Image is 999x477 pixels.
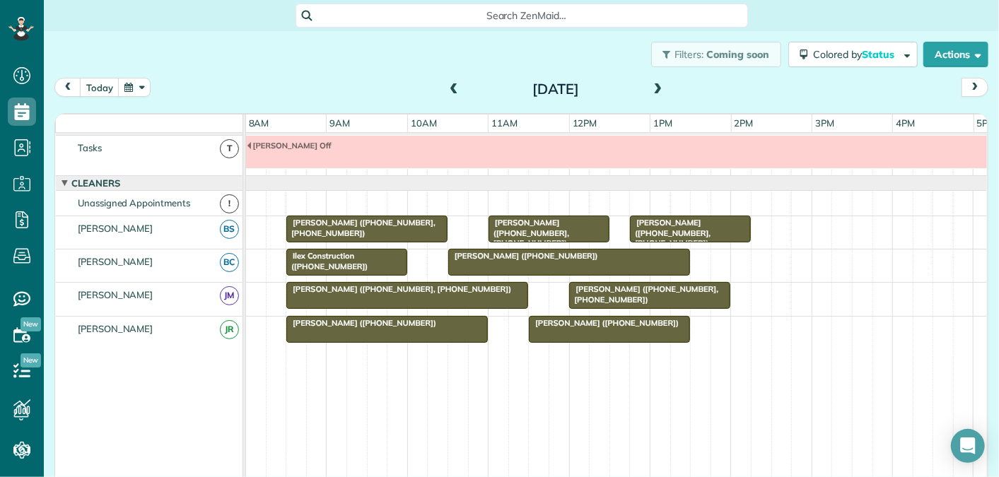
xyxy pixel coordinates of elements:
span: 10am [408,117,440,129]
span: BS [220,220,239,239]
span: [PERSON_NAME] ([PHONE_NUMBER], [PHONE_NUMBER]) [629,218,711,248]
span: Tasks [75,142,105,153]
button: Actions [923,42,988,67]
span: 1pm [650,117,675,129]
span: [PERSON_NAME] ([PHONE_NUMBER], [PHONE_NUMBER]) [568,284,718,304]
span: Unassigned Appointments [75,197,193,208]
button: next [962,78,988,97]
span: 11am [489,117,520,129]
span: [PERSON_NAME] ([PHONE_NUMBER]) [528,318,679,328]
span: [PERSON_NAME] ([PHONE_NUMBER]) [448,251,599,261]
span: Colored by [813,48,899,61]
span: Status [862,48,896,61]
span: [PERSON_NAME] [75,223,156,234]
span: [PERSON_NAME] ([PHONE_NUMBER], [PHONE_NUMBER]) [286,284,512,294]
span: New [21,353,41,367]
span: Filters: [674,48,704,61]
button: Colored byStatus [788,42,918,67]
span: [PERSON_NAME] [75,323,156,334]
h2: [DATE] [467,81,644,97]
span: 2pm [732,117,756,129]
div: Open Intercom Messenger [951,429,985,463]
span: [PERSON_NAME] [75,256,156,267]
span: Ilex Construction ([PHONE_NUMBER]) [286,251,368,271]
span: 8am [246,117,272,129]
span: Coming soon [706,48,770,61]
span: New [21,317,41,331]
span: 3pm [812,117,837,129]
span: [PERSON_NAME] ([PHONE_NUMBER], [PHONE_NUMBER]) [286,218,436,237]
button: today [80,78,119,97]
span: Cleaners [69,177,123,189]
button: prev [54,78,81,97]
span: ! [220,194,239,213]
span: 4pm [893,117,918,129]
span: 5pm [974,117,999,129]
span: 9am [327,117,353,129]
span: [PERSON_NAME] ([PHONE_NUMBER]) [286,318,437,328]
span: JR [220,320,239,339]
span: T [220,139,239,158]
span: [PERSON_NAME] [75,289,156,300]
span: [PERSON_NAME] Off [246,141,332,151]
span: JM [220,286,239,305]
span: [PERSON_NAME] ([PHONE_NUMBER], [PHONE_NUMBER]) [488,218,569,248]
span: BC [220,253,239,272]
span: 12pm [570,117,600,129]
